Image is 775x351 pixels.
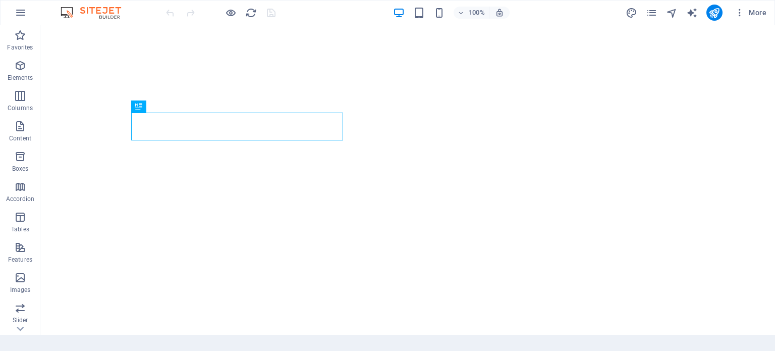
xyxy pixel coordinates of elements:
[686,7,698,19] button: text_generator
[708,7,720,19] i: Publish
[13,316,28,324] p: Slider
[469,7,485,19] h6: 100%
[8,104,33,112] p: Columns
[12,165,29,173] p: Boxes
[706,5,723,21] button: publish
[9,134,31,142] p: Content
[646,7,657,19] i: Pages (Ctrl+Alt+S)
[8,74,33,82] p: Elements
[11,225,29,233] p: Tables
[58,7,134,19] img: Editor Logo
[735,8,766,18] span: More
[495,8,504,17] i: On resize automatically adjust zoom level to fit chosen device.
[225,7,237,19] button: Click here to leave preview mode and continue editing
[7,43,33,52] p: Favorites
[245,7,257,19] i: Reload page
[6,195,34,203] p: Accordion
[731,5,770,21] button: More
[245,7,257,19] button: reload
[626,7,637,19] i: Design (Ctrl+Alt+Y)
[8,256,32,264] p: Features
[10,286,31,294] p: Images
[686,7,698,19] i: AI Writer
[666,7,678,19] button: navigator
[454,7,489,19] button: 100%
[646,7,658,19] button: pages
[666,7,678,19] i: Navigator
[626,7,638,19] button: design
